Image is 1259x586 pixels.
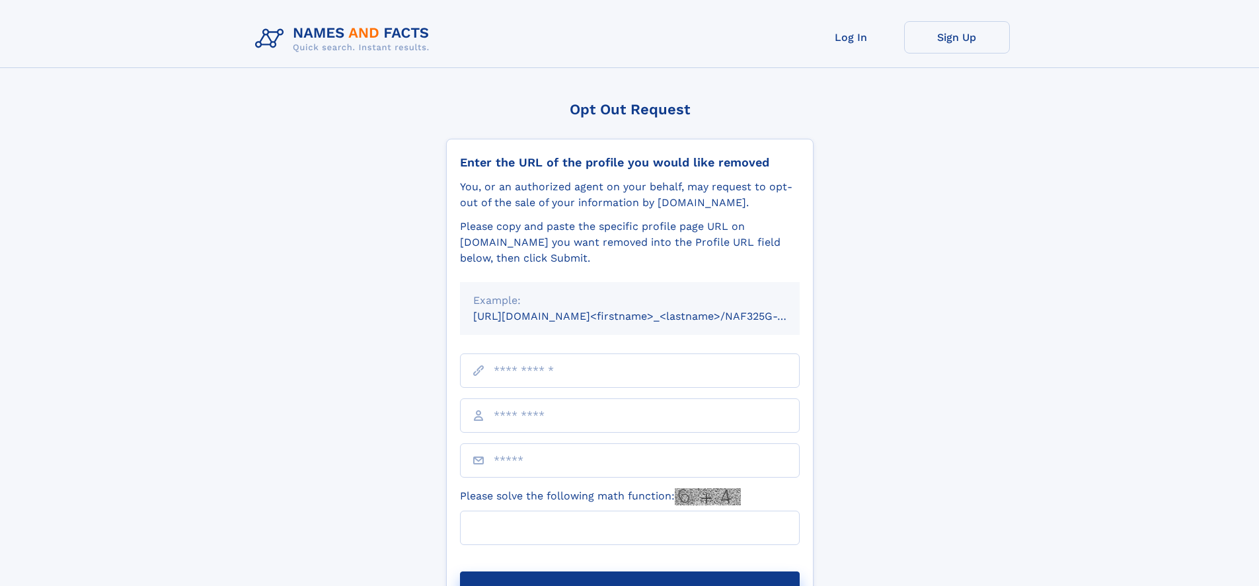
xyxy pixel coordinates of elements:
[460,179,800,211] div: You, or an authorized agent on your behalf, may request to opt-out of the sale of your informatio...
[473,293,786,309] div: Example:
[250,21,440,57] img: Logo Names and Facts
[473,310,825,322] small: [URL][DOMAIN_NAME]<firstname>_<lastname>/NAF325G-xxxxxxxx
[798,21,904,54] a: Log In
[460,155,800,170] div: Enter the URL of the profile you would like removed
[460,488,741,505] label: Please solve the following math function:
[904,21,1010,54] a: Sign Up
[460,219,800,266] div: Please copy and paste the specific profile page URL on [DOMAIN_NAME] you want removed into the Pr...
[446,101,814,118] div: Opt Out Request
